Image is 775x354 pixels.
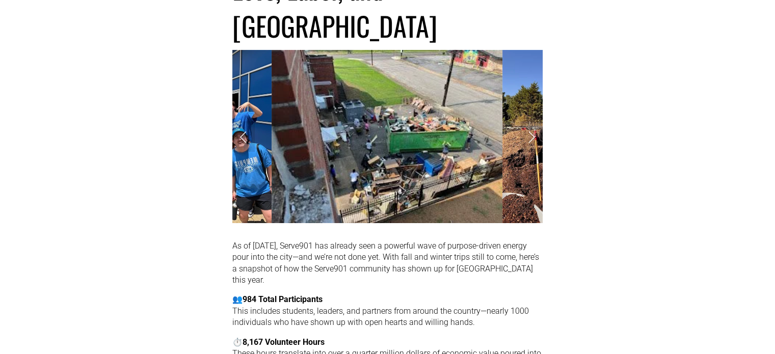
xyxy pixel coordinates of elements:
[502,50,632,223] img: IMG_3999.jpg
[272,50,503,223] img: 20250611_124714_B307CE.jpeg
[243,337,325,347] strong: 8,167 Volunteer Hours
[520,121,543,152] a: Next Slide
[232,294,542,328] p: 👥 This includes students, leaders, and partners from around the country—nearly 1000 individuals w...
[232,121,255,152] a: Previous Slide
[232,240,542,286] p: As of [DATE], Serve901 has already seen a powerful wave of purpose-driven energy pour into the ci...
[243,294,323,304] strong: 984 Total Participants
